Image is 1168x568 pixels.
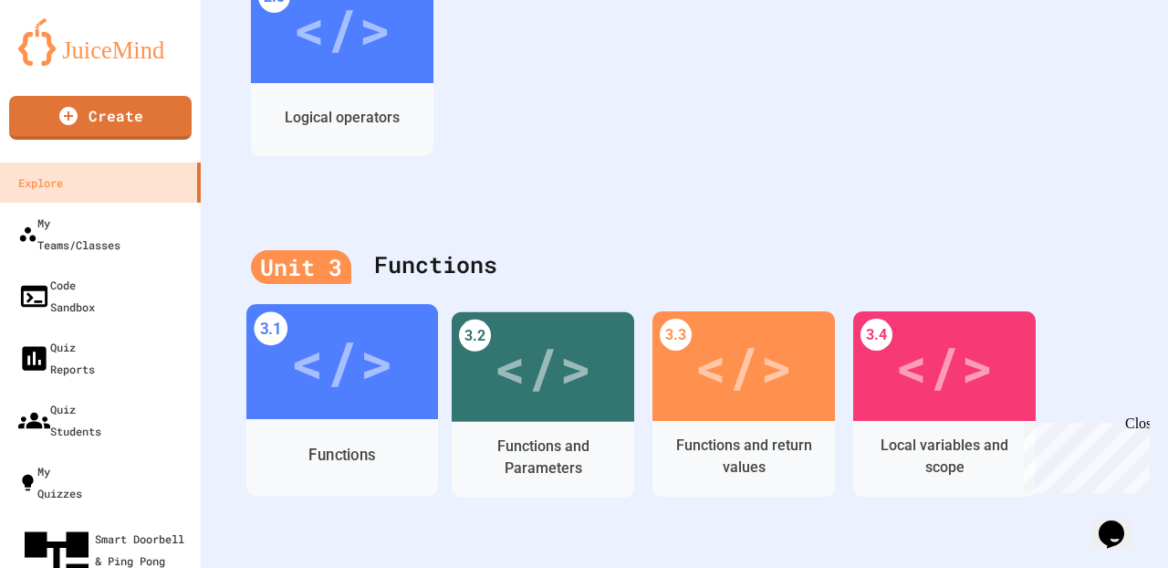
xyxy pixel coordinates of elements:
[694,325,793,407] div: </>
[459,320,491,352] div: 3.2
[18,460,82,504] div: My Quizzes
[465,436,620,479] div: Functions and Parameters
[860,319,892,351] div: 3.4
[285,107,400,129] div: Logical operators
[251,229,1118,302] div: Functions
[290,319,393,405] div: </>
[895,325,994,407] div: </>
[18,336,95,380] div: Quiz Reports
[867,435,1022,479] div: Local variables and scope
[494,326,592,408] div: </>
[1017,415,1150,493] iframe: chat widget
[7,7,126,116] div: Chat with us now!Close
[251,250,351,285] div: Unit 3
[9,96,192,140] a: Create
[660,319,692,351] div: 3.3
[1091,495,1150,550] iframe: chat widget
[18,398,101,442] div: Quiz Students
[18,18,182,66] img: logo-orange.svg
[18,274,95,318] div: Code Sandbox
[308,444,376,467] div: Functions
[18,212,120,256] div: My Teams/Classes
[254,312,287,346] div: 3.1
[18,172,63,194] div: Explore
[666,435,821,479] div: Functions and return values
